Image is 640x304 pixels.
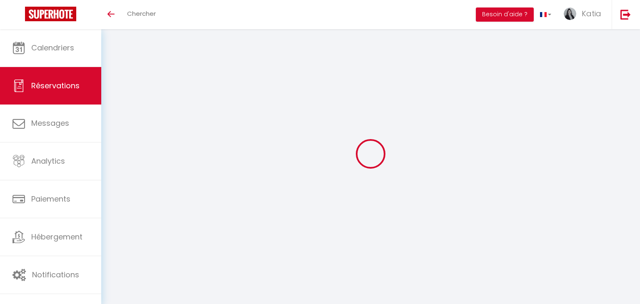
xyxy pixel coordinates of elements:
[31,42,74,53] span: Calendriers
[25,7,76,21] img: Super Booking
[127,9,156,18] span: Chercher
[32,269,79,280] span: Notifications
[31,232,82,242] span: Hébergement
[31,118,69,128] span: Messages
[31,194,70,204] span: Paiements
[620,9,631,20] img: logout
[31,80,80,91] span: Réservations
[564,7,576,20] img: ...
[582,8,601,19] span: Katia
[31,156,65,166] span: Analytics
[476,7,534,22] button: Besoin d'aide ?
